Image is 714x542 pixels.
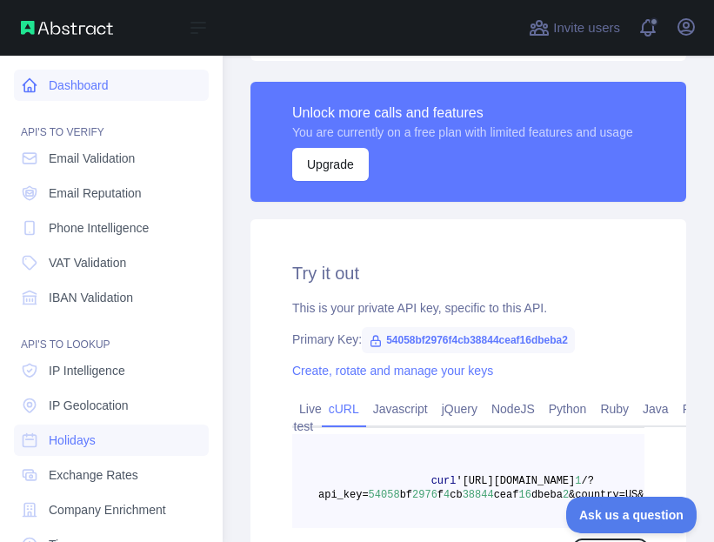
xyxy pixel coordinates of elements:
[14,317,209,351] div: API'S TO LOOKUP
[14,212,209,244] a: Phone Intelligence
[435,395,484,423] a: jQuery
[292,124,633,141] div: You are currently on a free plan with limited features and usage
[14,177,209,209] a: Email Reputation
[49,219,149,237] span: Phone Intelligence
[49,432,96,449] span: Holidays
[292,331,644,348] div: Primary Key:
[525,14,624,42] button: Invite users
[431,475,457,487] span: curl
[14,104,209,139] div: API'S TO VERIFY
[366,395,435,423] a: Javascript
[553,18,620,38] span: Invite users
[49,254,126,271] span: VAT Validation
[450,489,462,501] span: cb
[569,489,675,501] span: &country=US&year=
[463,489,494,501] span: 38844
[14,143,209,174] a: Email Validation
[362,327,575,353] span: 54058bf2976f4cb38844ceaf16dbeba2
[292,148,369,181] button: Upgrade
[566,497,697,533] iframe: Toggle Customer Support
[49,289,133,306] span: IBAN Validation
[49,397,129,414] span: IP Geolocation
[49,466,138,484] span: Exchange Rates
[292,364,493,378] a: Create, rotate and manage your keys
[484,395,542,423] a: NodeJS
[49,150,135,167] span: Email Validation
[518,489,530,501] span: 16
[49,184,142,202] span: Email Reputation
[14,355,209,386] a: IP Intelligence
[494,489,519,501] span: ceaf
[456,475,575,487] span: '[URL][DOMAIN_NAME]
[292,299,644,317] div: This is your private API key, specific to this API.
[563,489,569,501] span: 2
[14,390,209,421] a: IP Geolocation
[292,103,633,124] div: Unlock more calls and features
[14,282,209,313] a: IBAN Validation
[412,489,437,501] span: 2976
[21,21,113,35] img: Abstract API
[531,489,563,501] span: dbeba
[636,395,676,423] a: Java
[292,261,644,285] h2: Try it out
[437,489,444,501] span: f
[575,475,581,487] span: 1
[14,247,209,278] a: VAT Validation
[369,489,400,501] span: 54058
[14,70,209,101] a: Dashboard
[593,395,636,423] a: Ruby
[400,489,412,501] span: bf
[49,362,125,379] span: IP Intelligence
[14,425,209,456] a: Holidays
[444,489,450,501] span: 4
[49,501,166,519] span: Company Enrichment
[14,459,209,491] a: Exchange Rates
[292,395,322,440] a: Live test
[322,395,366,423] a: cURL
[14,494,209,525] a: Company Enrichment
[542,395,594,423] a: Python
